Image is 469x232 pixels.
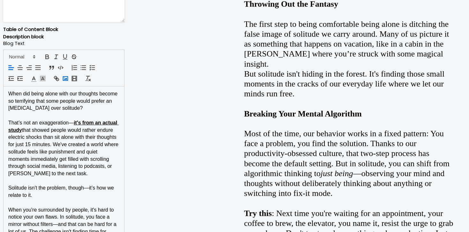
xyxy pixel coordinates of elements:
[244,209,272,218] strong: Try this
[244,19,449,69] span: The first step to being comfortable being alone is ditching the false image of solitude we carry ...
[321,169,353,178] em: just being
[8,120,119,133] a: it's from an actual study
[8,120,74,125] span: That’s not an exaggeration—
[3,33,124,41] p: Description block
[8,185,115,198] span: Solitude isn't the problem, though—it’s how we relate to it.
[244,129,450,178] span: Most of the time, our behavior works in a fixed pattern: You face a problem, you find the solutio...
[244,169,444,198] span: —observing your mind and thoughts without deliberately thinking about anything or switching into ...
[3,26,124,33] p: Table of Content Block
[3,40,124,47] label: Blog Text
[244,69,444,98] span: But solitude isn't hiding in the forest. It's finding those small moments in the cracks of our ev...
[8,91,119,111] span: When did being alone with our thoughts become so terrifying that some people would prefer an [MED...
[8,127,120,176] span: that showed people would rather endure electric shocks than sit alone with their thoughts for jus...
[244,109,362,118] strong: Breaking Your Mental Algorithm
